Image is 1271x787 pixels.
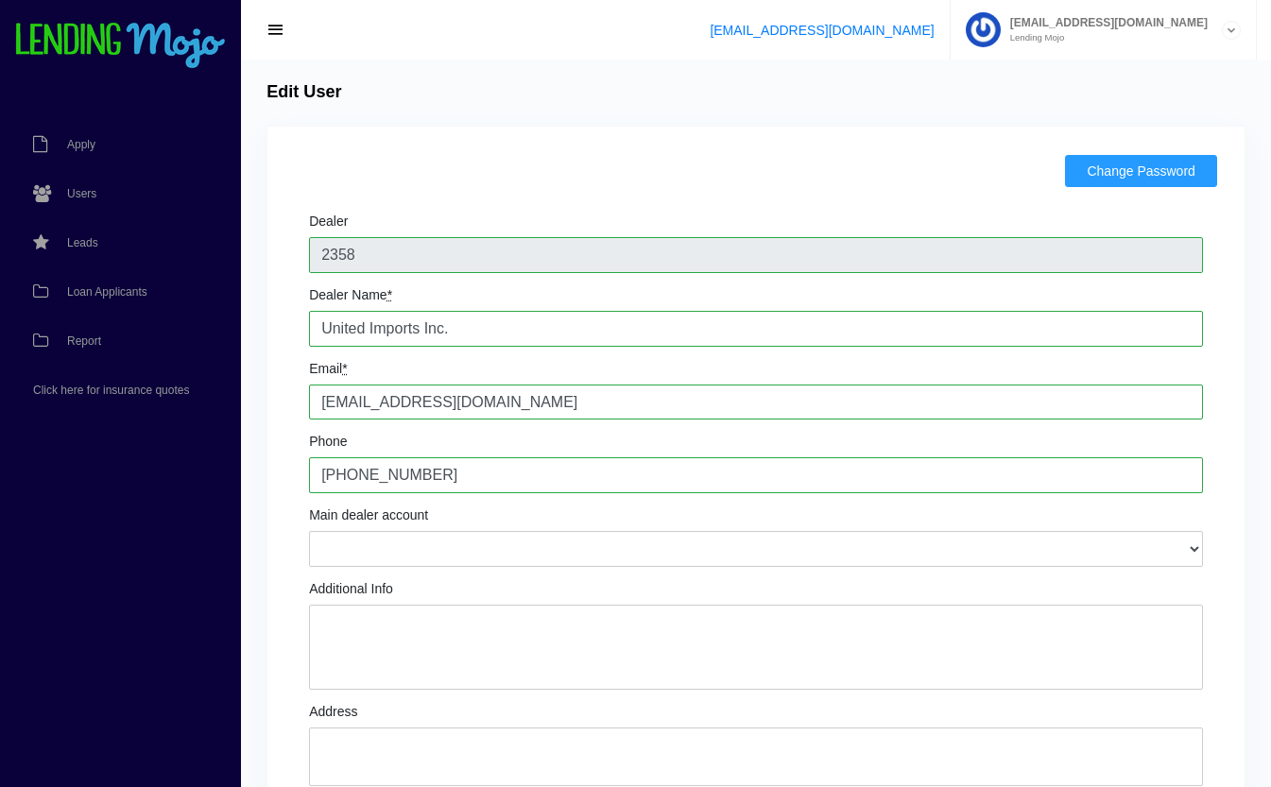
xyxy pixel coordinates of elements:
label: Additional Info [309,582,393,595]
img: Profile image [966,12,1001,47]
span: Apply [67,139,95,150]
abbr: required [387,287,392,302]
label: Dealer Name [309,288,392,301]
abbr: required [342,361,347,376]
button: Change Password [1065,155,1216,187]
img: logo-small.png [14,23,227,70]
h4: Edit User [266,82,341,103]
label: Address [309,705,357,718]
small: Lending Mojo [1001,33,1208,43]
label: Main dealer account [309,508,428,522]
span: Click here for insurance quotes [33,385,189,396]
span: [EMAIL_ADDRESS][DOMAIN_NAME] [1001,17,1208,28]
span: Leads [67,237,98,248]
label: Phone [309,435,347,448]
span: Users [67,188,96,199]
a: [EMAIL_ADDRESS][DOMAIN_NAME] [710,23,934,38]
span: Report [67,335,101,347]
label: Dealer [309,214,348,228]
label: Email [309,362,347,375]
span: Loan Applicants [67,286,147,298]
